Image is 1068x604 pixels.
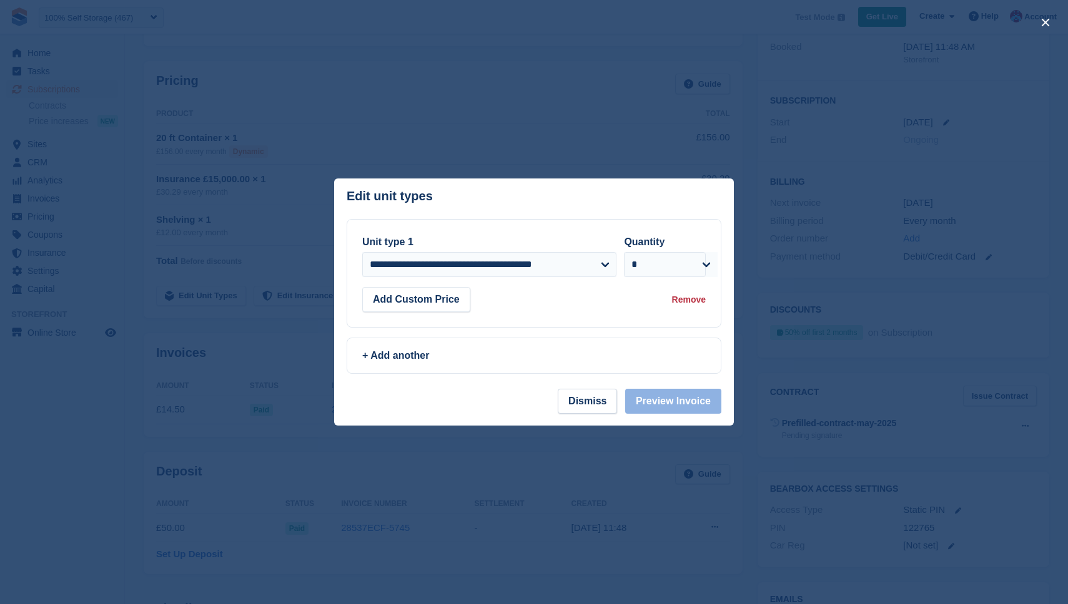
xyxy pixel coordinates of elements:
button: Add Custom Price [362,287,470,312]
button: Dismiss [558,389,617,414]
div: + Add another [362,348,706,363]
label: Unit type 1 [362,236,413,247]
label: Quantity [624,236,665,247]
p: Edit unit types [347,189,433,203]
div: Remove [672,293,706,306]
a: + Add another [347,338,721,374]
button: close [1036,12,1056,32]
button: Preview Invoice [625,389,721,414]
